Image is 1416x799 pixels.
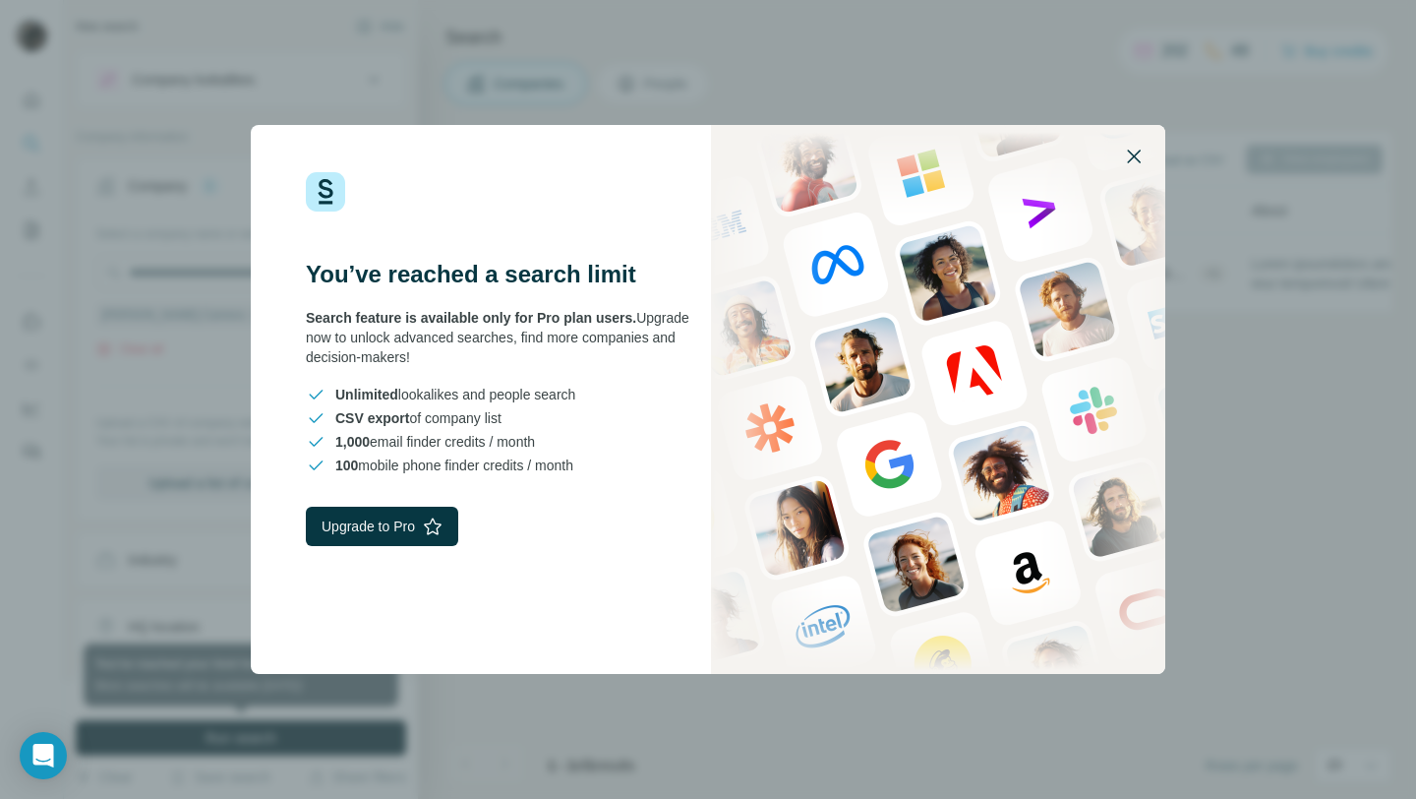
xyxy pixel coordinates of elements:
[335,387,398,402] span: Unlimited
[335,385,575,404] span: lookalikes and people search
[20,732,67,779] div: Open Intercom Messenger
[335,458,358,473] span: 100
[711,125,1165,674] img: Surfe Stock Photo - showing people and technologies
[335,434,370,450] span: 1,000
[335,456,573,475] span: mobile phone finder credits / month
[335,432,535,452] span: email finder credits / month
[306,308,708,367] div: Upgrade now to unlock advanced searches, find more companies and decision-makers!
[306,172,345,212] img: Surfe Logo
[335,410,409,426] span: CSV export
[306,310,636,326] span: Search feature is available only for Pro plan users.
[335,408,501,428] span: of company list
[306,507,458,546] button: Upgrade to Pro
[306,259,708,290] h3: You’ve reached a search limit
